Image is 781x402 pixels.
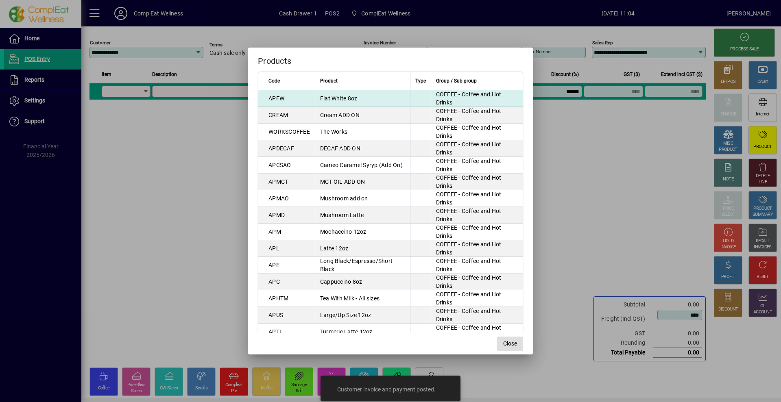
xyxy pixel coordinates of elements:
td: COFFEE - Coffee and Hot Drinks [431,140,523,157]
td: Flat White 8oz [315,90,410,107]
h2: Products [248,48,533,71]
td: Large/Up Size 12oz [315,307,410,324]
td: Cream ADD ON [315,107,410,124]
td: Cameo Caramel Syryp (Add On) [315,157,410,174]
div: APUS [268,311,283,319]
div: APMAO [268,194,289,202]
td: COFFEE - Coffee and Hot Drinks [431,207,523,224]
td: COFFEE - Coffee and Hot Drinks [431,290,523,307]
div: CREAM [268,111,288,119]
div: APC [268,278,280,286]
td: COFFEE - Coffee and Hot Drinks [431,307,523,324]
div: APL [268,244,279,252]
td: COFFEE - Coffee and Hot Drinks [431,107,523,124]
td: COFFEE - Coffee and Hot Drinks [431,190,523,207]
td: Turmeric Latte 12oz [315,324,410,340]
div: APFW [268,94,284,102]
td: Mushroom Latte [315,207,410,224]
div: APE [268,261,279,269]
div: WORKSCOFFEE [268,128,310,136]
button: Close [497,337,523,351]
td: Mushroom add on [315,190,410,207]
div: APCSAO [268,161,291,169]
td: COFFEE - Coffee and Hot Drinks [431,157,523,174]
td: DECAF ADD ON [315,140,410,157]
td: Tea With Milk - All sizes [315,290,410,307]
td: COFFEE - Coffee and Hot Drinks [431,257,523,274]
td: MCT OIL ADD ON [315,174,410,190]
div: APDECAF [268,144,294,152]
span: Type [415,76,426,85]
span: Group / Sub group [436,76,477,85]
td: COFFEE - Coffee and Hot Drinks [431,124,523,140]
td: COFFEE - Coffee and Hot Drinks [431,274,523,290]
td: COFFEE - Coffee and Hot Drinks [431,90,523,107]
span: Close [503,339,517,348]
span: Code [268,76,280,85]
td: Long Black/Espresso/Short Black [315,257,410,274]
div: APMD [268,211,285,219]
td: COFFEE - Coffee and Hot Drinks [431,240,523,257]
div: APM [268,228,281,236]
span: Product [320,76,338,85]
td: COFFEE - Coffee and Hot Drinks [431,324,523,340]
td: Mochaccino 12oz [315,224,410,240]
div: APTL [268,328,283,336]
td: COFFEE - Coffee and Hot Drinks [431,174,523,190]
td: Latte 12oz [315,240,410,257]
td: COFFEE - Coffee and Hot Drinks [431,224,523,240]
div: APHTM [268,294,288,302]
td: The Works [315,124,410,140]
div: APMCT [268,178,288,186]
td: Cappuccino 8oz [315,274,410,290]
